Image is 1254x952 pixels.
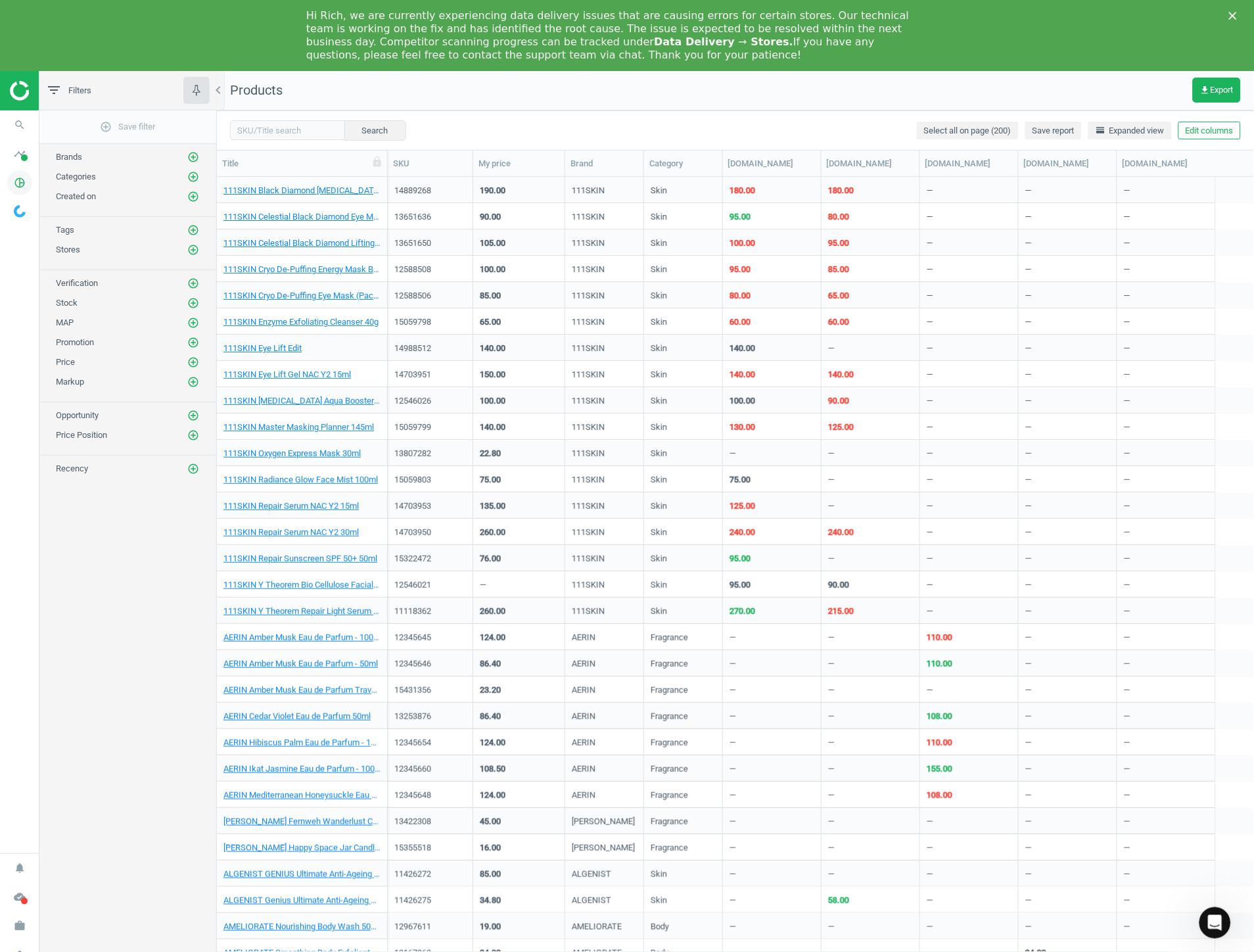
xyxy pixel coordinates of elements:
div: 110.00 [927,658,952,670]
div: — [1025,500,1032,517]
button: add_circle_outline [187,224,200,237]
i: add_circle_outline [187,429,199,441]
div: — [1124,606,1130,622]
div: 14703951 [394,369,466,381]
div: 135.00 [480,500,505,512]
span: Recency [56,464,88,473]
span: Verification [56,278,98,288]
div: 95.00 [730,264,751,275]
div: 215.00 [828,606,854,617]
div: — [927,185,933,201]
div: Skin [651,369,667,385]
button: Select all on page (200) [917,122,1019,140]
div: 85.00 [480,290,501,302]
div: 111SKIN [572,395,605,412]
div: 15322472 [394,553,466,565]
div: — [1025,316,1032,333]
span: Stock [56,298,78,308]
div: 111SKIN [572,527,605,543]
div: — [927,553,933,569]
div: AERIN [572,632,595,648]
div: 111SKIN [572,553,605,569]
div: 90.00 [828,395,849,407]
div: 80.00 [828,211,849,223]
i: pie_chart_outlined [7,170,32,195]
div: — [1124,684,1130,701]
button: add_circle_outline [187,356,200,369]
div: — [1124,211,1130,227]
div: Skin [651,421,667,438]
div: 124.00 [480,632,505,644]
span: Save report [1033,125,1075,137]
button: add_circle_outline [187,277,200,290]
a: 111SKIN Repair Serum NAC Y2 15ml [223,500,359,512]
div: — [1124,343,1130,359]
div: 130.00 [730,421,755,433]
i: add_circle_outline [187,277,199,289]
i: add_circle_outline [101,121,112,133]
a: ALGENIST GENIUS Ultimate Anti-Ageing Cream 60ml [223,869,381,880]
b: Data Delivery ⇾ Stores. [654,36,793,48]
i: get_app [1200,85,1211,95]
div: — [1124,553,1130,569]
div: Skin [651,606,667,622]
div: — [927,237,933,254]
div: 12345646 [394,658,466,670]
div: 12588508 [394,264,466,275]
button: add_circle_outline [187,336,200,349]
div: Skin [651,527,667,543]
div: — [927,579,933,596]
div: Skin [651,343,667,359]
button: add_circle_outline [187,151,200,164]
div: — [480,579,486,596]
button: add_circle_outlineSave filter [39,114,216,140]
div: [DOMAIN_NAME] [925,158,1013,170]
div: 140.00 [480,421,505,433]
div: 111SKIN [572,343,605,359]
div: Skin [651,264,667,280]
div: — [828,474,835,490]
button: add_circle_outline [187,243,200,256]
button: add_circle_outline [187,375,200,389]
div: 125.00 [730,500,755,512]
div: Skin [651,448,667,464]
i: horizontal_split [1096,125,1106,135]
a: AERIN Amber Musk Eau de Parfum - 100ml [223,632,381,644]
div: 100.00 [730,395,755,407]
div: 86.40 [480,711,501,723]
div: Skin [651,237,667,254]
div: — [730,658,736,675]
div: — [1124,316,1130,333]
i: add_circle_outline [187,244,199,256]
div: — [927,395,933,412]
div: — [927,421,933,438]
span: Created on [56,191,96,201]
div: Fragrance [651,632,688,648]
div: Brand [570,158,638,170]
button: add_circle_outline [187,170,200,183]
div: 76.00 [480,553,501,565]
div: 180.00 [828,185,854,197]
a: 111SKIN Black Diamond [MEDICAL_DATA] Oil 30ml [223,185,381,197]
span: Stores [56,245,80,254]
div: — [1124,290,1130,306]
button: Save report [1025,122,1082,140]
div: AERIN [572,684,595,701]
div: AERIN [572,711,595,727]
a: 111SKIN Enzyme Exfoliating Cleanser 40g [223,316,379,328]
div: 105.00 [480,237,505,249]
div: 90.00 [828,579,849,591]
div: 110.00 [927,632,952,644]
div: 13651650 [394,237,466,249]
i: add_circle_outline [187,151,199,163]
div: — [1025,579,1032,596]
i: add_circle_outline [187,376,199,388]
div: 240.00 [730,527,755,538]
div: 12345645 [394,632,466,644]
div: — [1025,448,1032,464]
div: — [927,290,933,306]
a: AERIN Amber Musk Eau de Parfum Travel Spray 7ml [223,684,381,696]
input: SKU/Title search [230,120,345,140]
div: — [828,448,835,464]
span: Promotion [56,337,94,347]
